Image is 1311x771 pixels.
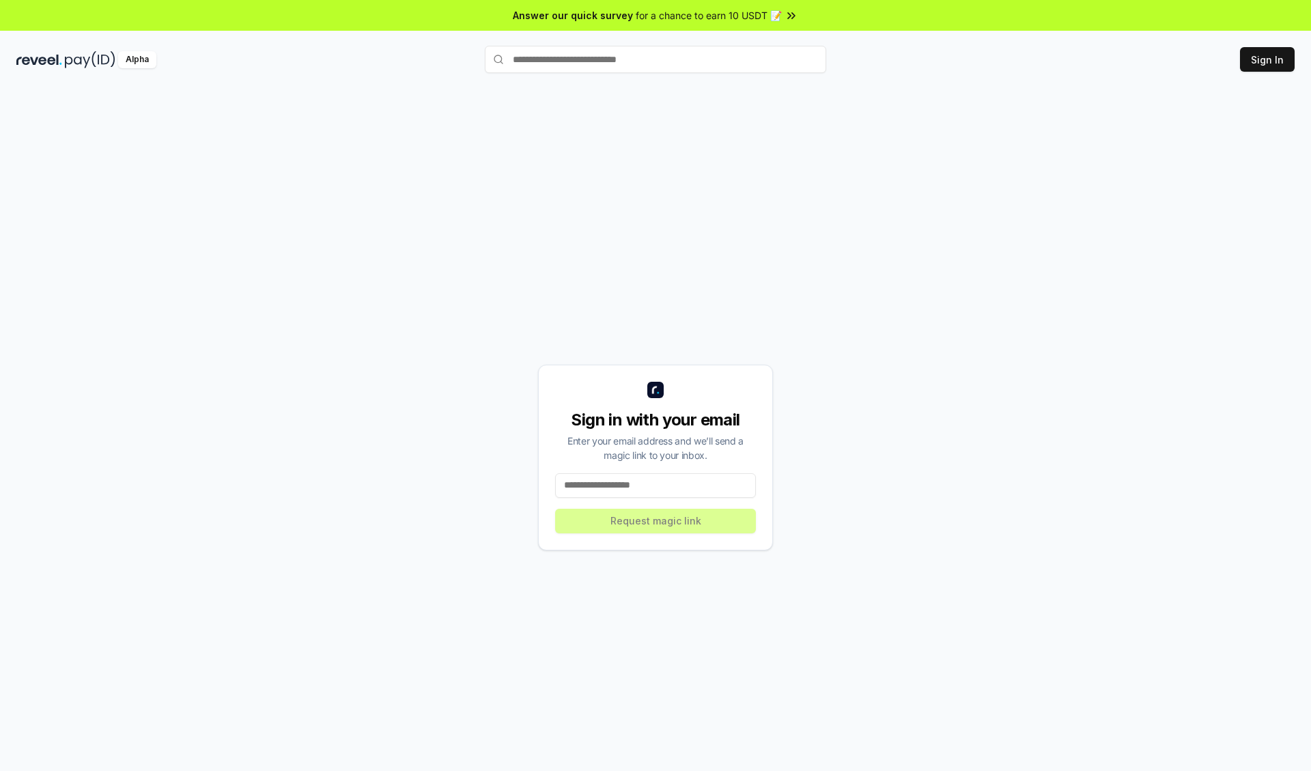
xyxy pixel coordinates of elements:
img: logo_small [647,382,664,398]
img: pay_id [65,51,115,68]
div: Sign in with your email [555,409,756,431]
span: Answer our quick survey [513,8,633,23]
div: Enter your email address and we’ll send a magic link to your inbox. [555,434,756,462]
img: reveel_dark [16,51,62,68]
button: Sign In [1240,47,1295,72]
span: for a chance to earn 10 USDT 📝 [636,8,782,23]
div: Alpha [118,51,156,68]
